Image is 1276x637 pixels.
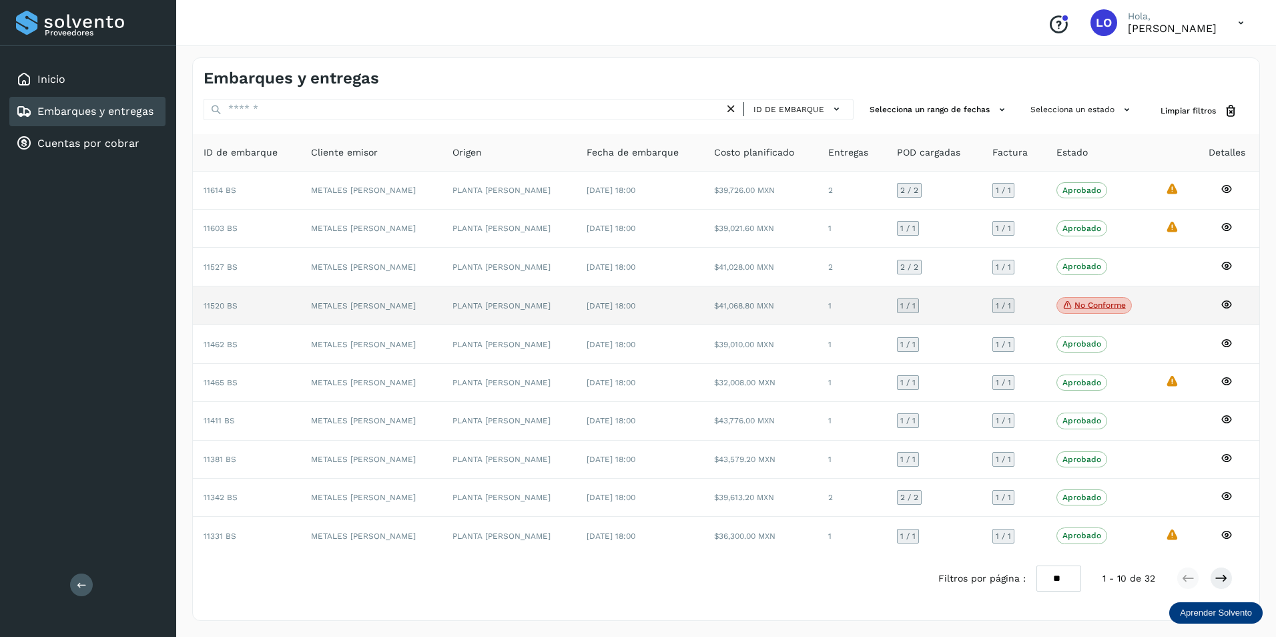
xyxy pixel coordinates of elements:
td: 2 [818,479,886,517]
div: Aprender Solvento [1169,602,1263,624]
td: METALES [PERSON_NAME] [300,172,442,210]
td: METALES [PERSON_NAME] [300,248,442,286]
span: 11520 BS [204,301,238,310]
span: 1 / 1 [900,379,916,387]
span: 1 - 10 de 32 [1102,572,1155,586]
p: Aprobado [1062,531,1101,540]
span: [DATE] 18:00 [587,224,635,233]
a: Embarques y entregas [37,105,153,118]
td: METALES [PERSON_NAME] [300,286,442,326]
span: 1 / 1 [996,224,1011,232]
span: Cliente emisor [311,146,378,160]
span: 1 / 1 [996,263,1011,271]
td: METALES [PERSON_NAME] [300,441,442,479]
span: Entregas [828,146,868,160]
td: PLANTA [PERSON_NAME] [442,517,576,554]
span: [DATE] 18:00 [587,455,635,464]
td: PLANTA [PERSON_NAME] [442,210,576,248]
td: $43,579.20 MXN [703,441,818,479]
span: 1 / 1 [996,302,1011,310]
td: $32,008.00 MXN [703,364,818,402]
span: 11603 BS [204,224,238,233]
span: Filtros por página : [938,572,1026,586]
span: Fecha de embarque [587,146,679,160]
span: [DATE] 18:00 [587,532,635,541]
td: $36,300.00 MXN [703,517,818,554]
span: 2 / 2 [900,493,918,501]
td: PLANTA [PERSON_NAME] [442,402,576,440]
td: $39,613.20 MXN [703,479,818,517]
span: ID de embarque [204,146,278,160]
td: 2 [818,172,886,210]
span: 1 / 1 [900,417,916,425]
span: 1 / 1 [996,532,1011,540]
button: Limpiar filtros [1150,99,1249,124]
span: 11614 BS [204,186,236,195]
td: PLANTA [PERSON_NAME] [442,441,576,479]
button: Selecciona un rango de fechas [864,99,1014,121]
td: 1 [818,402,886,440]
span: POD cargadas [897,146,960,160]
td: PLANTA [PERSON_NAME] [442,286,576,326]
a: Inicio [37,73,65,85]
td: PLANTA [PERSON_NAME] [442,248,576,286]
p: Proveedores [45,28,160,37]
td: METALES [PERSON_NAME] [300,325,442,363]
td: METALES [PERSON_NAME] [300,364,442,402]
a: Cuentas por cobrar [37,137,139,150]
td: 1 [818,364,886,402]
td: 1 [818,325,886,363]
span: Limpiar filtros [1161,105,1216,117]
span: [DATE] 18:00 [587,416,635,425]
span: Origen [452,146,482,160]
span: [DATE] 18:00 [587,378,635,387]
td: PLANTA [PERSON_NAME] [442,325,576,363]
span: [DATE] 18:00 [587,340,635,349]
p: Aprobado [1062,262,1101,271]
td: 1 [818,517,886,554]
span: 1 / 1 [900,455,916,463]
span: [DATE] 18:00 [587,186,635,195]
div: Embarques y entregas [9,97,166,126]
button: Selecciona un estado [1025,99,1139,121]
span: [DATE] 18:00 [587,262,635,272]
td: PLANTA [PERSON_NAME] [442,172,576,210]
h4: Embarques y entregas [204,69,379,88]
td: METALES [PERSON_NAME] [300,210,442,248]
td: METALES [PERSON_NAME] [300,402,442,440]
td: $39,021.60 MXN [703,210,818,248]
span: Costo planificado [714,146,794,160]
td: 1 [818,441,886,479]
span: Estado [1056,146,1088,160]
td: 1 [818,210,886,248]
td: METALES [PERSON_NAME] [300,479,442,517]
span: 1 / 1 [996,341,1011,349]
span: Detalles [1209,146,1245,160]
span: 11527 BS [204,262,238,272]
span: 11331 BS [204,532,236,541]
p: Aprobado [1062,455,1101,464]
p: Aprobado [1062,493,1101,502]
td: 2 [818,248,886,286]
span: Factura [992,146,1028,160]
span: 1 / 1 [996,493,1011,501]
div: Inicio [9,65,166,94]
p: Aprobado [1062,416,1101,425]
td: $43,776.00 MXN [703,402,818,440]
span: ID de embarque [753,103,824,116]
span: [DATE] 18:00 [587,301,635,310]
span: 1 / 1 [996,186,1011,194]
span: 2 / 2 [900,186,918,194]
span: 1 / 1 [996,417,1011,425]
button: ID de embarque [749,99,848,119]
p: Aprobado [1062,186,1101,195]
td: $39,726.00 MXN [703,172,818,210]
span: 11465 BS [204,378,238,387]
td: $41,068.80 MXN [703,286,818,326]
span: 1 / 1 [900,302,916,310]
span: 11342 BS [204,493,238,502]
span: 11381 BS [204,455,236,464]
span: 2 / 2 [900,263,918,271]
p: Aprobado [1062,224,1101,233]
p: No conforme [1074,300,1126,310]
